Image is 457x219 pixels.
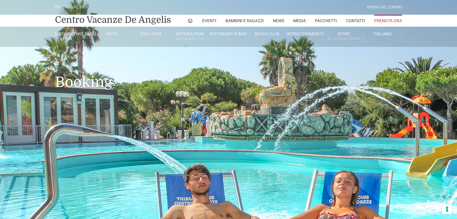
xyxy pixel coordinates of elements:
div: [GEOGRAPHIC_DATA] [55,4,90,10]
a: Bambini e Ragazzi [225,15,264,27]
a: Prenota Ora [374,15,402,27]
a: Media [293,15,306,27]
a: Exclusive [132,31,171,37]
a: Intrattenimento [286,31,325,37]
a: [GEOGRAPHIC_DATA] [55,31,93,37]
a: Ristoranti & Bar [209,31,248,37]
span: Italiano [373,31,392,36]
a: Contatti [346,15,365,27]
small: Rooms & Suites [171,36,209,42]
a: Eventi [202,15,216,27]
a: Italiano [364,31,402,37]
div: Riviera Del Conero [367,4,402,10]
a: Centro Vacanze De Angelis [55,14,171,26]
button: Le tue preferenze relative al consenso per le tecnologie di tracciamento [442,204,452,214]
a: Pacchetti [315,15,337,27]
a: News [273,15,284,27]
h1: Booking [55,47,402,100]
a: SistemazioniRooms & Suites [171,31,209,42]
small: All Season Tennis [325,36,363,42]
a: Hotel [93,31,132,37]
a: SportAll Season Tennis [325,31,363,42]
a: Beach Club [248,31,286,37]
